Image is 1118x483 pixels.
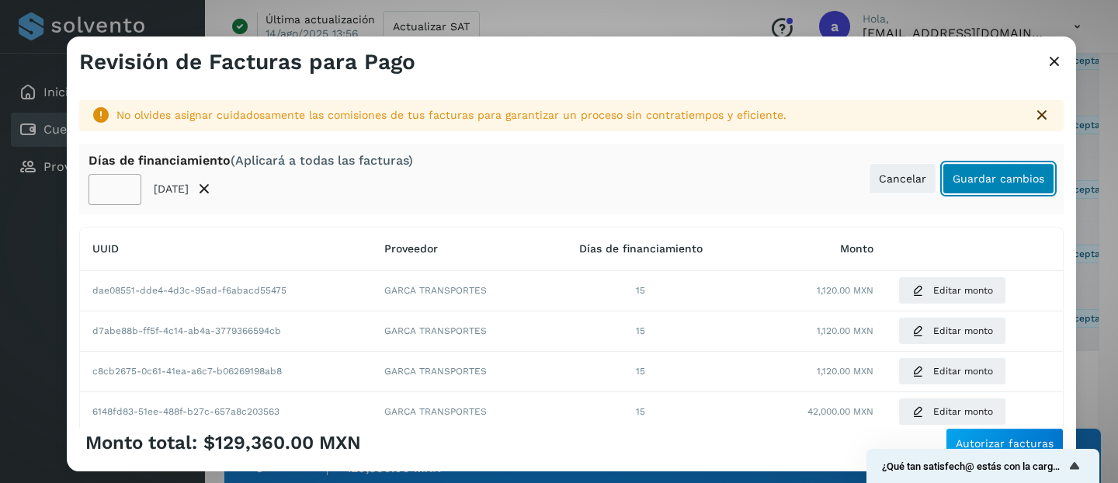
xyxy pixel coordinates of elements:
[542,392,740,433] td: 15
[542,352,740,392] td: 15
[953,173,1044,184] span: Guardar cambios
[85,432,197,454] span: Monto total:
[882,457,1084,475] button: Mostrar encuesta - ¿Qué tan satisfech@ estás con la carga de tus facturas?
[154,182,189,196] p: [DATE]
[898,398,1006,426] button: Editar monto
[231,153,413,168] span: (Aplicará a todas las facturas)
[956,438,1054,449] span: Autorizar facturas
[116,107,1020,123] div: No olvides asignar cuidadosamente las comisiones de tus facturas para garantizar un proceso sin c...
[817,283,873,297] span: 1,120.00 MXN
[817,364,873,378] span: 1,120.00 MXN
[80,271,372,311] td: dae08551-dde4-4d3c-95ad-f6abacd55475
[933,364,993,378] span: Editar monto
[898,276,1006,304] button: Editar monto
[933,283,993,297] span: Editar monto
[946,428,1064,459] button: Autorizar facturas
[542,311,740,352] td: 15
[372,311,542,352] td: GARCA TRANSPORTES
[579,242,703,255] span: Días de financiamiento
[933,405,993,419] span: Editar monto
[898,357,1006,385] button: Editar monto
[80,392,372,433] td: 6148fd83-51ee-488f-b27c-657a8c203563
[372,392,542,433] td: GARCA TRANSPORTES
[817,324,873,338] span: 1,120.00 MXN
[882,460,1065,472] span: ¿Qué tan satisfech@ estás con la carga de tus facturas?
[203,432,361,454] span: $129,360.00 MXN
[933,324,993,338] span: Editar monto
[943,163,1054,194] button: Guardar cambios
[80,311,372,352] td: d7abe88b-ff5f-4c14-ab4a-3779366594cb
[372,352,542,392] td: GARCA TRANSPORTES
[89,153,413,168] div: Días de financiamiento
[869,163,936,194] button: Cancelar
[542,271,740,311] td: 15
[840,242,873,255] span: Monto
[92,242,119,255] span: UUID
[898,317,1006,345] button: Editar monto
[879,173,926,184] span: Cancelar
[79,49,415,75] h3: Revisión de Facturas para Pago
[807,405,873,419] span: 42,000.00 MXN
[384,242,438,255] span: Proveedor
[372,271,542,311] td: GARCA TRANSPORTES
[80,352,372,392] td: c8cb2675-0c61-41ea-a6c7-b06269198ab8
